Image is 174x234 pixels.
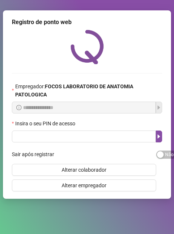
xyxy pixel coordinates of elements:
div: Registro de ponto web [12,18,162,27]
span: Alterar colaborador [62,166,106,174]
span: Alterar empregador [62,181,106,189]
button: Alterar colaborador [12,164,156,176]
strong: FOCOS LABORATORIO DE ANATOMIA PATOLOGICA [15,83,133,98]
label: Insira o seu PIN de acesso [12,119,80,128]
button: Alterar empregador [12,179,156,191]
label: Sair após registrar [12,148,59,160]
span: Empregador : [15,82,157,99]
span: info-circle [16,105,22,110]
img: QRPoint [70,30,104,64]
span: caret-right [156,134,162,139]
